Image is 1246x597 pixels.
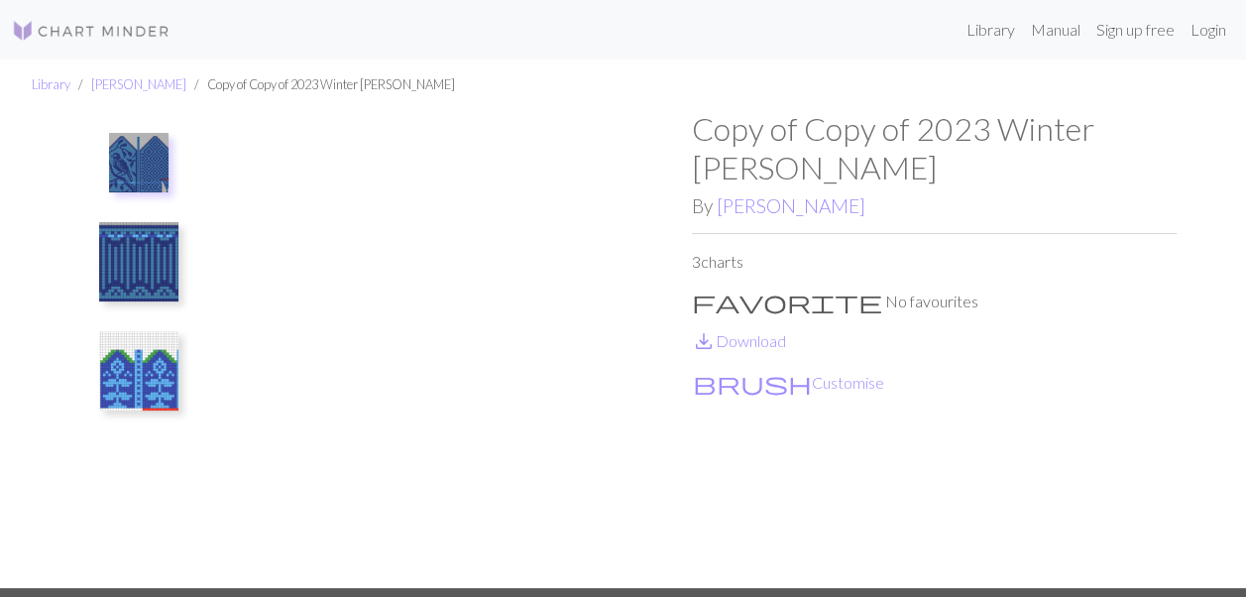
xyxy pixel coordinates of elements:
[12,19,170,43] img: Logo
[1183,10,1234,50] a: Login
[692,329,716,353] i: Download
[692,290,1177,313] p: No favourites
[1023,10,1088,50] a: Manual
[186,75,455,94] li: Copy of Copy of 2023 Winter [PERSON_NAME]
[91,76,186,92] a: [PERSON_NAME]
[692,110,1177,186] h1: Copy of Copy of 2023 Winter [PERSON_NAME]
[692,370,885,396] button: CustomiseCustomise
[693,369,812,397] span: brush
[692,250,1177,274] p: 3 charts
[692,331,786,350] a: DownloadDownload
[692,288,882,315] span: favorite
[109,133,169,192] img: 2023 Winter Laurel Bird
[717,194,865,217] a: [PERSON_NAME]
[692,327,716,355] span: save_alt
[99,331,178,411] img: thumb
[692,290,882,313] i: Favourite
[207,110,692,588] img: 2023 Winter Laurel Bird
[99,222,178,301] img: cuff
[32,76,70,92] a: Library
[692,194,1177,217] h2: By
[693,371,812,395] i: Customise
[1088,10,1183,50] a: Sign up free
[959,10,1023,50] a: Library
